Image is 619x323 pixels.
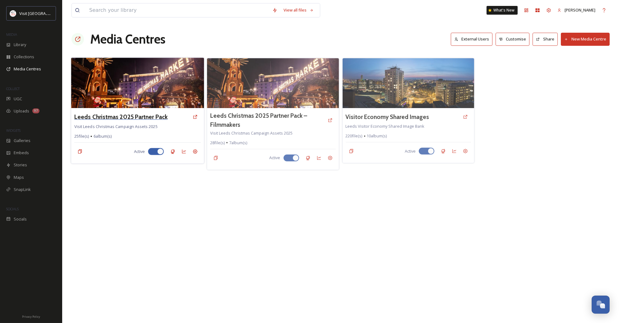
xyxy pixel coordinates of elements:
[346,133,363,139] span: 220 file(s)
[14,150,29,156] span: Embeds
[14,66,41,72] span: Media Centres
[405,148,416,154] span: Active
[10,10,16,17] img: download%20(3).png
[14,54,34,60] span: Collections
[19,10,67,16] span: Visit [GEOGRAPHIC_DATA]
[74,123,158,129] span: Visit Leeds Christmas Campaign Assets 2025
[210,140,225,146] span: 28 file(s)
[134,149,145,154] span: Active
[14,187,31,192] span: SnapLink
[6,128,21,133] span: WIDGETS
[14,216,27,222] span: Socials
[367,133,387,139] span: 10 album(s)
[210,111,324,129] a: Leeds Christmas 2025 Partner Pack – Filmmakers
[592,296,610,314] button: Open Chat
[533,33,558,45] button: Share
[496,33,533,45] a: Customise
[71,58,204,108] img: e51cf714-9536-40a1-b28a-aebd32f3fa5c.jpg
[554,4,598,16] a: [PERSON_NAME]
[565,7,595,13] span: [PERSON_NAME]
[22,315,40,319] span: Privacy Policy
[14,42,26,48] span: Library
[451,33,496,45] a: External Users
[207,58,339,108] img: e51cf714-9536-40a1-b28a-aebd32f3fa5c.jpg
[22,312,40,320] a: Privacy Policy
[14,174,24,180] span: Maps
[346,123,425,129] span: Leeds Visitor Economy Shared Image Bank
[90,30,165,49] h1: Media Centres
[270,155,280,161] span: Active
[229,140,247,146] span: 7 album(s)
[6,207,19,211] span: SOCIALS
[14,96,22,102] span: UGC
[74,133,89,139] span: 25 file(s)
[86,3,269,17] input: Search your library
[6,86,20,91] span: COLLECT
[94,133,112,139] span: 6 album(s)
[496,33,530,45] button: Customise
[451,33,492,45] button: External Users
[14,162,27,168] span: Stories
[487,6,518,15] a: What's New
[14,138,30,144] span: Galleries
[74,112,168,121] a: Leeds Christmas 2025 Partner Pack
[6,32,17,37] span: MEDIA
[561,33,610,45] button: New Media Centre
[343,58,474,108] img: 81ec017b-d233-4dee-917c-fe20ca8e940b.jpg
[14,108,29,114] span: Uploads
[280,4,317,16] a: View all files
[210,130,293,136] span: Visit Leeds Christmas Campaign Assets 2025
[32,108,39,113] div: 97
[346,112,429,121] a: Visitor Economy Shared Images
